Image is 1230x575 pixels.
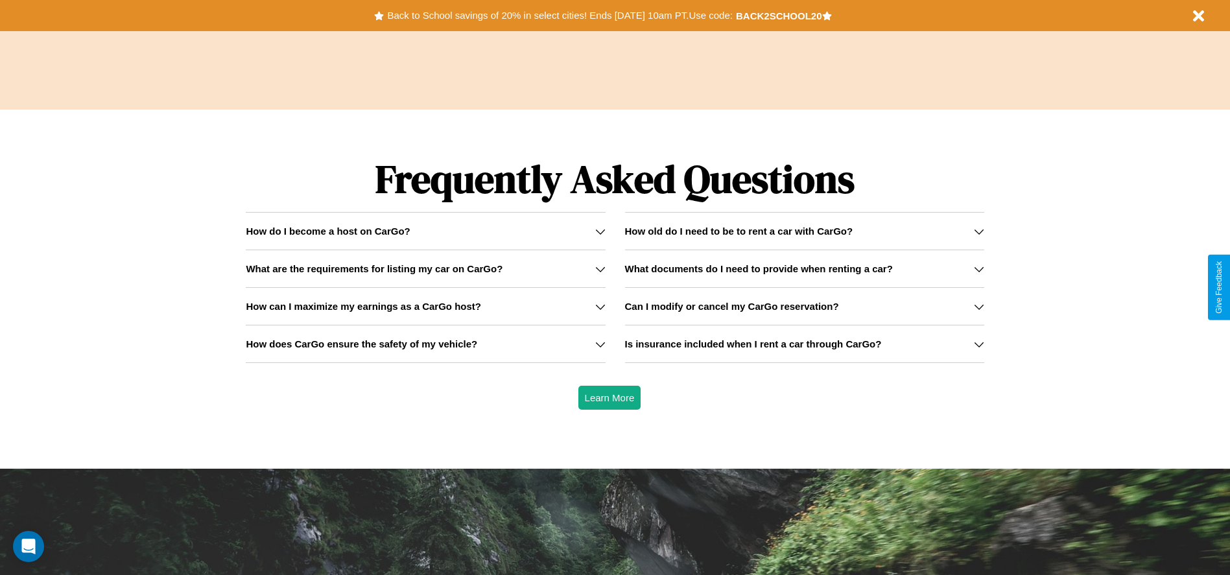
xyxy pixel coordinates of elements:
[246,301,481,312] h3: How can I maximize my earnings as a CarGo host?
[246,146,984,212] h1: Frequently Asked Questions
[246,226,410,237] h3: How do I become a host on CarGo?
[384,6,735,25] button: Back to School savings of 20% in select cities! Ends [DATE] 10am PT.Use code:
[625,263,893,274] h3: What documents do I need to provide when renting a car?
[625,226,853,237] h3: How old do I need to be to rent a car with CarGo?
[578,386,641,410] button: Learn More
[13,531,44,562] div: Open Intercom Messenger
[1214,261,1224,314] div: Give Feedback
[246,338,477,349] h3: How does CarGo ensure the safety of my vehicle?
[625,338,882,349] h3: Is insurance included when I rent a car through CarGo?
[625,301,839,312] h3: Can I modify or cancel my CarGo reservation?
[736,10,822,21] b: BACK2SCHOOL20
[246,263,503,274] h3: What are the requirements for listing my car on CarGo?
